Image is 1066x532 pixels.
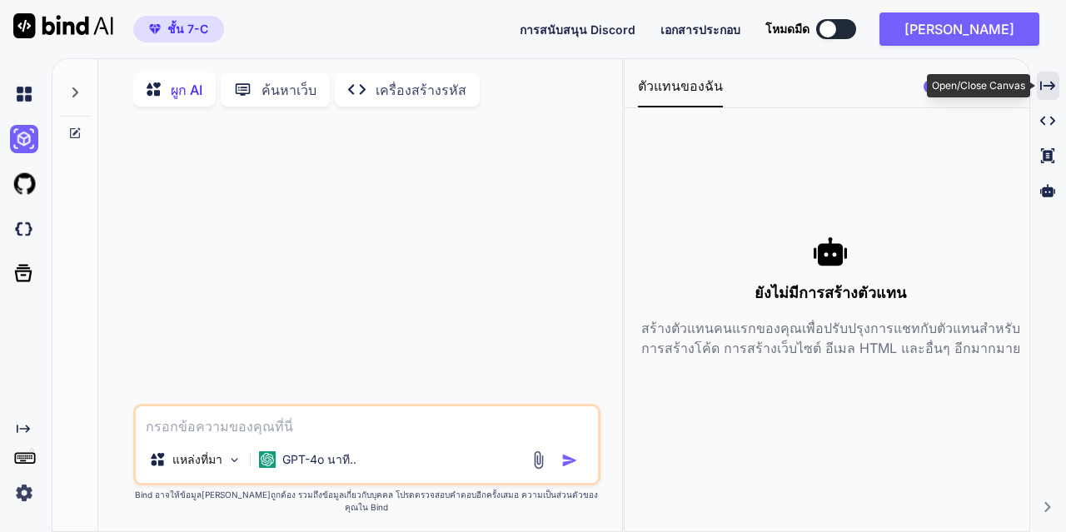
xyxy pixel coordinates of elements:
[13,13,113,38] img: ผูก AI
[660,21,740,38] button: เอกสารประกอบ
[262,82,316,98] font: ค้นหาเว็บ
[638,76,723,107] button: ตัวแทนของฉัน
[520,21,635,38] button: การสนับสนุน Discord
[10,170,38,198] img: GitHubไลท์
[172,452,222,466] font: แหล่งที่มา
[641,320,1020,356] font: สร้างตัวแทนคนแรกของคุณเพื่อปรับปรุงการแชทกับตัวแทนสำหรับการสร้างโค้ด การสร้างเว็บไซต์ อีเมล HTML ...
[660,22,740,37] font: เอกสารประกอบ
[638,77,723,94] font: ตัวแทนของฉัน
[133,16,224,42] button: พรีเมี่ยมชั้น 7-C
[171,82,202,98] font: ผูก AI
[904,21,1014,37] font: [PERSON_NAME]
[765,22,809,36] font: โหมดมืด
[10,479,38,507] img: settings
[10,215,38,243] img: ไอคอนคลาวด์มืด
[10,80,38,108] img: แชท
[561,452,578,469] img: ไอคอน
[227,453,242,467] img: เลือกโมเดล
[376,82,466,98] font: เครื่องสร้างรหัส
[149,24,161,34] img: พรีเมี่ยม
[529,450,548,470] img: สิ่งที่แนบมา
[135,490,598,512] font: Bind อาจให้ข้อมูล[PERSON_NAME]ถูกต้อง รวมถึงข้อมูลเกี่ยวกับบุคคล โปรดตรวจสอบคำตอบอีกครั้งเสมอ ควา...
[755,284,906,301] font: ยังไม่มีการสร้างตัวแทน
[879,12,1039,46] button: [PERSON_NAME]
[520,22,635,37] font: การสนับสนุน Discord
[259,451,276,468] img: GPT-4o มินิ
[282,452,356,466] font: GPT-4o นาที..
[167,22,208,36] font: ชั้น 7-C
[10,125,38,153] img: เอไอสตูดิโอ
[927,74,1030,97] div: Open/Close Canvas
